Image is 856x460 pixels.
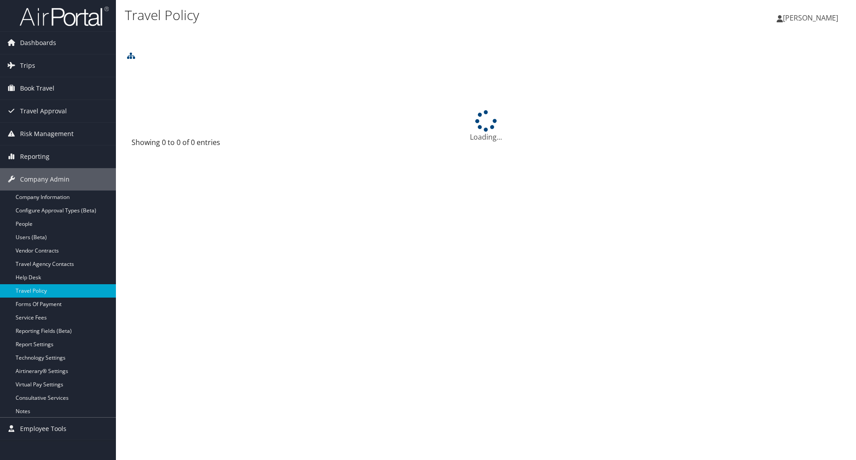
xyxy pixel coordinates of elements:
[20,100,67,122] span: Travel Approval
[125,110,847,142] div: Loading...
[777,4,847,31] a: [PERSON_NAME]
[20,6,109,27] img: airportal-logo.png
[20,77,54,99] span: Book Travel
[125,6,606,25] h1: Travel Policy
[20,32,56,54] span: Dashboards
[20,123,74,145] span: Risk Management
[20,418,66,440] span: Employee Tools
[783,13,838,23] span: [PERSON_NAME]
[132,137,299,152] div: Showing 0 to 0 of 0 entries
[20,168,70,191] span: Company Admin
[20,145,49,168] span: Reporting
[20,54,35,77] span: Trips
